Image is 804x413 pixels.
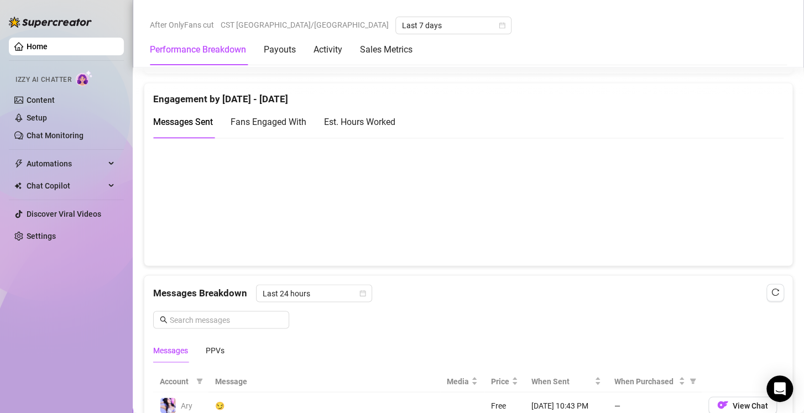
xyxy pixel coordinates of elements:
input: Search messages [170,313,283,326]
span: Last 24 hours [263,285,366,301]
span: reload [771,288,779,296]
div: Payouts [264,43,296,56]
th: When Purchased [608,370,702,392]
span: CST [GEOGRAPHIC_DATA]/[GEOGRAPHIC_DATA] [221,17,389,33]
span: filter [196,378,203,384]
div: 😏 [215,399,434,411]
span: thunderbolt [14,159,23,168]
img: AI Chatter [76,70,93,86]
span: Account [160,375,192,387]
span: After OnlyFans cut [150,17,214,33]
a: OFView Chat [708,403,777,412]
span: Media [447,375,469,387]
a: Settings [27,232,56,241]
a: Content [27,96,55,104]
span: Messages Sent [153,117,213,127]
span: filter [690,378,696,384]
th: Media [440,370,484,392]
span: Price [491,375,509,387]
div: Engagement by [DATE] - [DATE] [153,83,784,107]
div: Activity [314,43,342,56]
div: Open Intercom Messenger [766,375,793,402]
span: When Sent [531,375,592,387]
div: Messages Breakdown [153,284,784,302]
span: filter [194,373,205,389]
a: Discover Viral Videos [27,210,101,218]
span: calendar [359,290,366,296]
a: Chat Monitoring [27,131,83,140]
span: filter [687,373,698,389]
span: When Purchased [614,375,676,387]
img: Ary [160,398,176,413]
div: Est. Hours Worked [324,115,395,129]
th: When Sent [525,370,608,392]
div: Messages [153,344,188,356]
span: Automations [27,155,105,172]
span: View Chat [733,401,768,410]
span: Izzy AI Chatter [15,75,71,85]
span: Fans Engaged With [231,117,306,127]
span: search [160,316,168,323]
img: logo-BBDzfeDw.svg [9,17,92,28]
span: Last 7 days [402,17,505,34]
div: Performance Breakdown [150,43,246,56]
a: Home [27,42,48,51]
span: calendar [499,22,505,29]
div: Sales Metrics [360,43,413,56]
span: Chat Copilot [27,177,105,195]
th: Price [484,370,525,392]
img: Chat Copilot [14,182,22,190]
img: OF [717,399,728,410]
a: Setup [27,113,47,122]
th: Message [208,370,440,392]
span: Ary [181,401,192,410]
div: PPVs [206,344,225,356]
